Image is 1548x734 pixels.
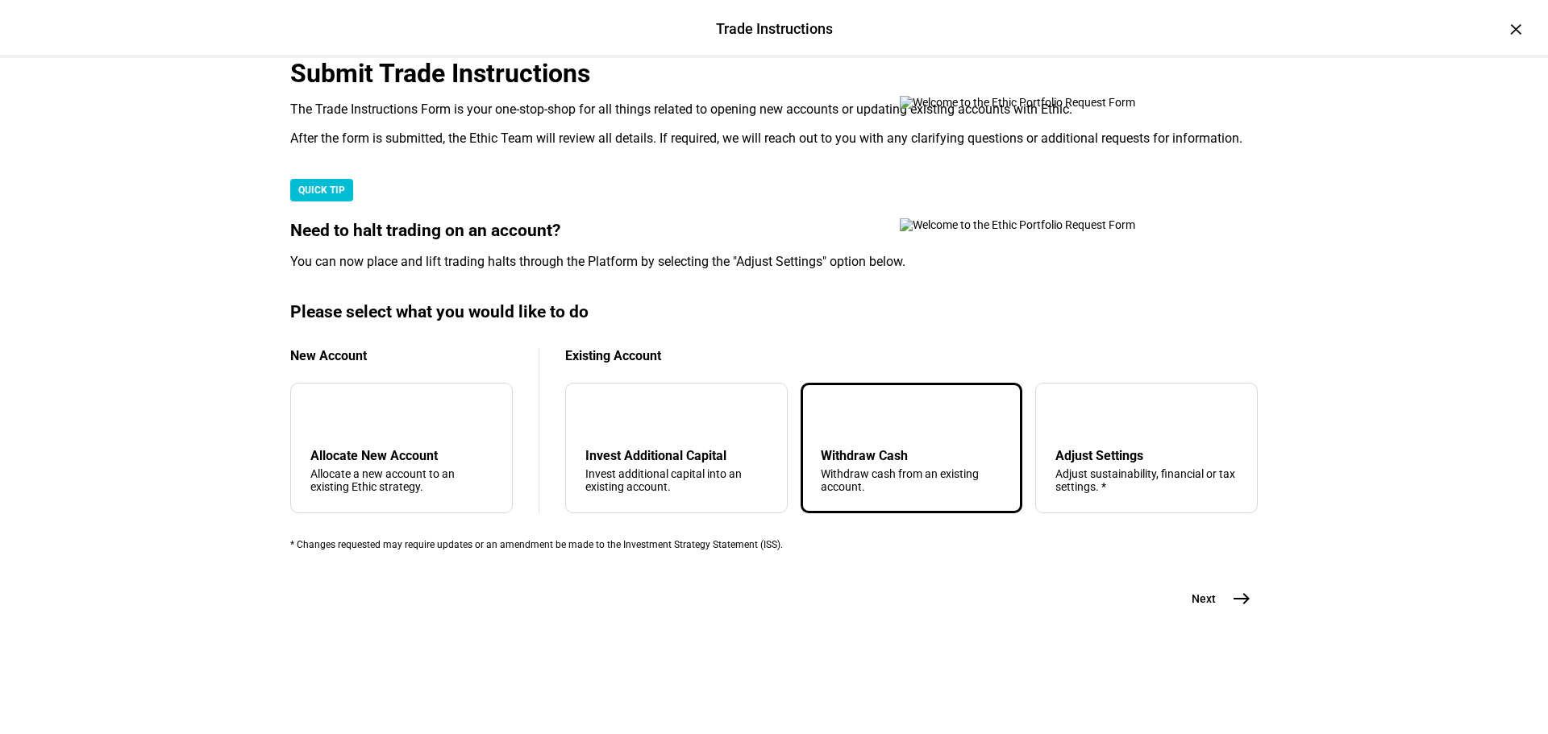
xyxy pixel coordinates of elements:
div: Existing Account [565,348,1258,363]
button: Next [1172,583,1258,615]
img: Welcome to the Ethic Portfolio Request Form [900,96,1190,109]
mat-icon: east [1232,589,1251,608]
div: * Changes requested may require updates or an amendment be made to the Investment Strategy Statem... [290,539,1258,550]
div: Submit Trade Instructions [290,58,1258,89]
div: × [1503,16,1529,42]
div: Allocate a new account to an existing Ethic strategy. [310,467,493,493]
div: Withdraw cash from an existing account. [821,467,1003,493]
div: You can now place and lift trading halts through the Platform by selecting the "Adjust Settings" ... [290,254,1258,270]
div: Need to halt trading on an account? [290,221,1258,241]
div: Please select what you would like to do [290,302,1258,322]
mat-icon: tune [1055,403,1081,429]
div: Adjust Settings [1055,448,1238,463]
div: Trade Instructions [716,19,833,39]
div: The Trade Instructions Form is your one-stop-shop for all things related to opening new accounts ... [290,102,1258,118]
mat-icon: add [314,406,333,425]
div: Allocate New Account [310,448,493,463]
span: Next [1192,591,1216,607]
div: QUICK TIP [290,179,353,201]
div: After the form is submitted, the Ethic Team will review all details. If required, we will reach o... [290,131,1258,147]
div: Invest additional capital into an existing account. [585,467,768,493]
img: Welcome to the Ethic Portfolio Request Form [900,218,1190,231]
div: Adjust sustainability, financial or tax settings. * [1055,467,1238,493]
mat-icon: arrow_downward [589,406,608,425]
mat-icon: arrow_upward [824,406,843,425]
div: New Account [290,348,513,363]
div: Withdraw Cash [821,448,1003,463]
div: Invest Additional Capital [585,448,768,463]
